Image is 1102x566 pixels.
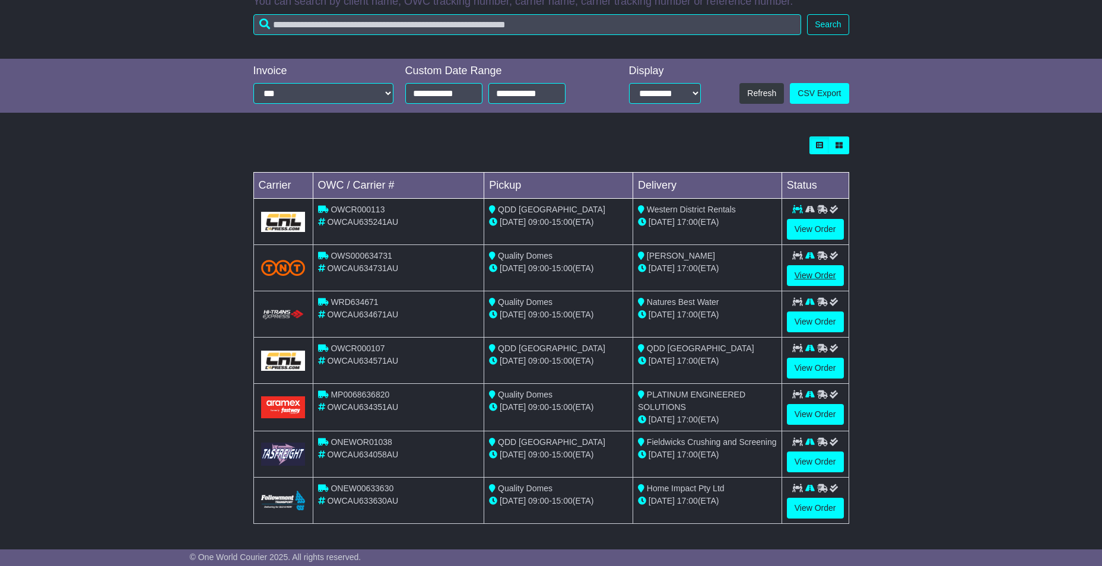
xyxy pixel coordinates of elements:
[327,450,398,459] span: OWCAU634058AU
[498,344,605,353] span: QDD [GEOGRAPHIC_DATA]
[739,83,784,104] button: Refresh
[498,205,605,214] span: QDD [GEOGRAPHIC_DATA]
[677,450,698,459] span: 17:00
[331,205,385,214] span: OWCR000113
[489,355,628,367] div: - (ETA)
[327,217,398,227] span: OWCAU635241AU
[677,263,698,273] span: 17:00
[500,402,526,412] span: [DATE]
[649,217,675,227] span: [DATE]
[190,552,361,562] span: © One World Courier 2025. All rights reserved.
[327,263,398,273] span: OWCAU634731AU
[647,297,719,307] span: Natures Best Water
[552,402,573,412] span: 15:00
[787,404,844,425] a: View Order
[331,390,389,399] span: MP0068636820
[500,450,526,459] span: [DATE]
[489,401,628,414] div: - (ETA)
[787,358,844,379] a: View Order
[807,14,849,35] button: Search
[261,396,306,418] img: Aramex.png
[331,484,393,493] span: ONEW00633630
[489,309,628,321] div: - (ETA)
[327,356,398,365] span: OWCAU634571AU
[649,415,675,424] span: [DATE]
[498,437,605,447] span: QDD [GEOGRAPHIC_DATA]
[498,484,552,493] span: Quality Domes
[528,496,549,505] span: 09:00
[261,212,306,232] img: GetCarrierServiceLogo
[552,217,573,227] span: 15:00
[489,449,628,461] div: - (ETA)
[647,251,715,260] span: [PERSON_NAME]
[327,496,398,505] span: OWCAU633630AU
[638,355,777,367] div: (ETA)
[638,449,777,461] div: (ETA)
[649,310,675,319] span: [DATE]
[528,310,549,319] span: 09:00
[638,495,777,507] div: (ETA)
[677,415,698,424] span: 17:00
[677,496,698,505] span: 17:00
[782,173,849,199] td: Status
[327,402,398,412] span: OWCAU634351AU
[552,450,573,459] span: 15:00
[633,173,782,199] td: Delivery
[528,356,549,365] span: 09:00
[552,356,573,365] span: 15:00
[261,260,306,276] img: TNT_Domestic.png
[331,251,392,260] span: OWS000634731
[787,311,844,332] a: View Order
[647,344,754,353] span: QDD [GEOGRAPHIC_DATA]
[787,498,844,519] a: View Order
[629,65,701,78] div: Display
[677,217,698,227] span: 17:00
[552,496,573,505] span: 15:00
[647,437,777,447] span: Fieldwicks Crushing and Screening
[649,356,675,365] span: [DATE]
[638,262,777,275] div: (ETA)
[787,451,844,472] a: View Order
[484,173,633,199] td: Pickup
[638,390,745,412] span: PLATINUM ENGINEERED SOLUTIONS
[649,496,675,505] span: [DATE]
[313,173,484,199] td: OWC / Carrier #
[498,297,552,307] span: Quality Domes
[261,309,306,320] img: HiTrans.png
[489,262,628,275] div: - (ETA)
[528,263,549,273] span: 09:00
[552,310,573,319] span: 15:00
[327,310,398,319] span: OWCAU634671AU
[649,263,675,273] span: [DATE]
[331,297,378,307] span: WRD634671
[528,402,549,412] span: 09:00
[405,65,596,78] div: Custom Date Range
[790,83,849,104] a: CSV Export
[528,217,549,227] span: 09:00
[528,450,549,459] span: 09:00
[500,496,526,505] span: [DATE]
[677,310,698,319] span: 17:00
[489,495,628,507] div: - (ETA)
[500,310,526,319] span: [DATE]
[677,356,698,365] span: 17:00
[638,309,777,321] div: (ETA)
[647,484,725,493] span: Home Impact Pty Ltd
[647,205,736,214] span: Western District Rentals
[787,265,844,286] a: View Order
[489,216,628,228] div: - (ETA)
[500,217,526,227] span: [DATE]
[500,263,526,273] span: [DATE]
[331,344,385,353] span: OWCR000107
[331,437,392,447] span: ONEWOR01038
[638,216,777,228] div: (ETA)
[261,443,306,466] img: GetCarrierServiceLogo
[253,65,393,78] div: Invoice
[500,356,526,365] span: [DATE]
[498,251,552,260] span: Quality Domes
[261,351,306,371] img: GetCarrierServiceLogo
[261,491,306,510] img: Followmont_Transport.png
[552,263,573,273] span: 15:00
[638,414,777,426] div: (ETA)
[787,219,844,240] a: View Order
